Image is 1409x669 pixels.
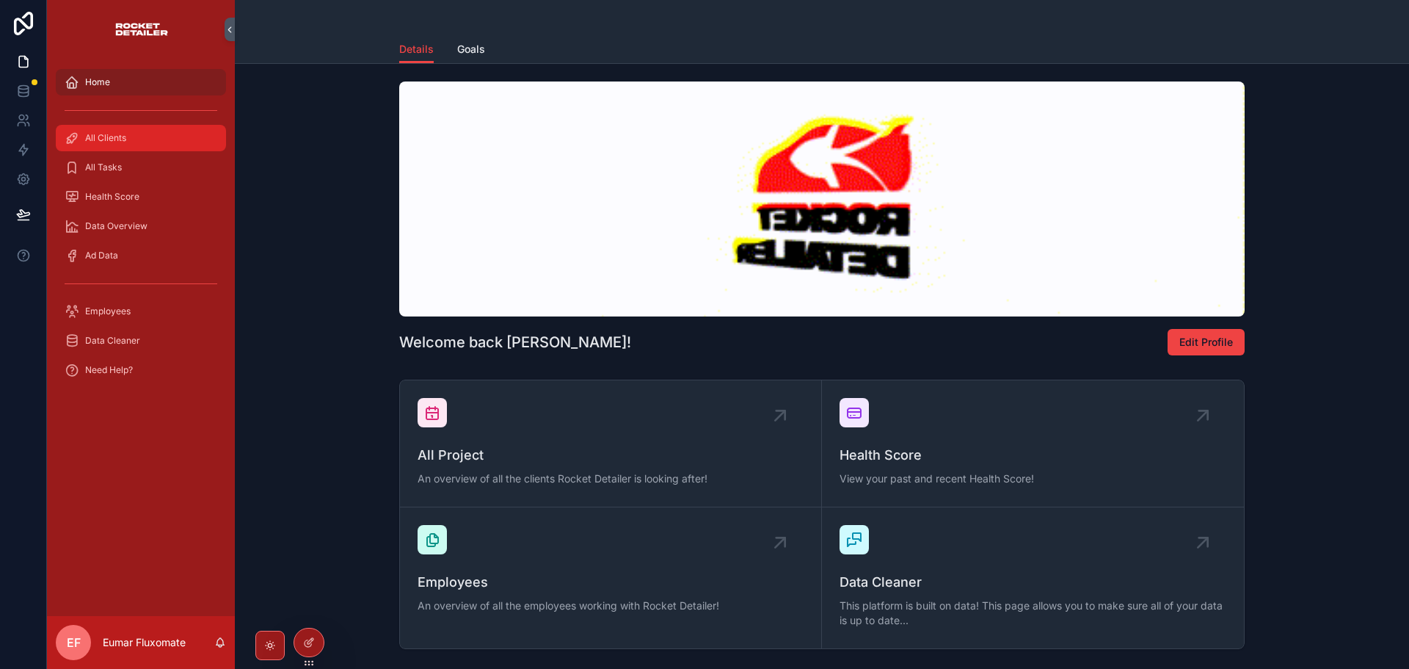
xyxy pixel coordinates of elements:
a: Need Help? [56,357,226,383]
a: Home [56,69,226,95]
a: Health Score [56,184,226,210]
span: Home [85,76,110,88]
span: Ad Data [85,250,118,261]
a: Employees [56,298,226,325]
img: App logo [114,18,169,41]
span: All Tasks [85,162,122,173]
span: Data Overview [85,220,148,232]
a: Data CleanerThis platform is built on data! This page allows you to make sure all of your data is... [822,507,1244,648]
a: All Clients [56,125,226,151]
a: Goals [457,36,485,65]
a: Health ScoreView your past and recent Health Score! [822,380,1244,507]
h1: Welcome back [PERSON_NAME]! [399,332,631,352]
span: Data Cleaner [85,335,140,347]
span: An overview of all the clients Rocket Detailer is looking after! [418,471,804,486]
a: All Tasks [56,154,226,181]
a: Ad Data [56,242,226,269]
span: Details [399,42,434,57]
a: All ProjectAn overview of all the clients Rocket Detailer is looking after! [400,380,822,507]
span: Employees [418,572,804,593]
span: This platform is built on data! This page allows you to make sure all of your data is up to date... [840,599,1226,628]
p: Eumar Fluxomate [103,635,186,650]
span: Goals [457,42,485,57]
span: An overview of all the employees working with Rocket Detailer! [418,599,804,613]
span: All Clients [85,132,126,144]
span: Health Score [85,191,139,203]
a: Details [399,36,434,64]
span: Health Score [840,445,1226,466]
button: Edit Profile [1168,329,1245,355]
span: Data Cleaner [840,572,1226,593]
a: Data Cleaner [56,328,226,354]
span: View your past and recent Health Score! [840,471,1226,486]
span: Edit Profile [1179,335,1233,350]
span: Employees [85,305,131,317]
span: EF [67,634,81,651]
a: Data Overview [56,213,226,239]
a: EmployeesAn overview of all the employees working with Rocket Detailer! [400,507,822,648]
span: All Project [418,445,804,466]
div: scrollable content [47,59,235,402]
span: Need Help? [85,364,133,376]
